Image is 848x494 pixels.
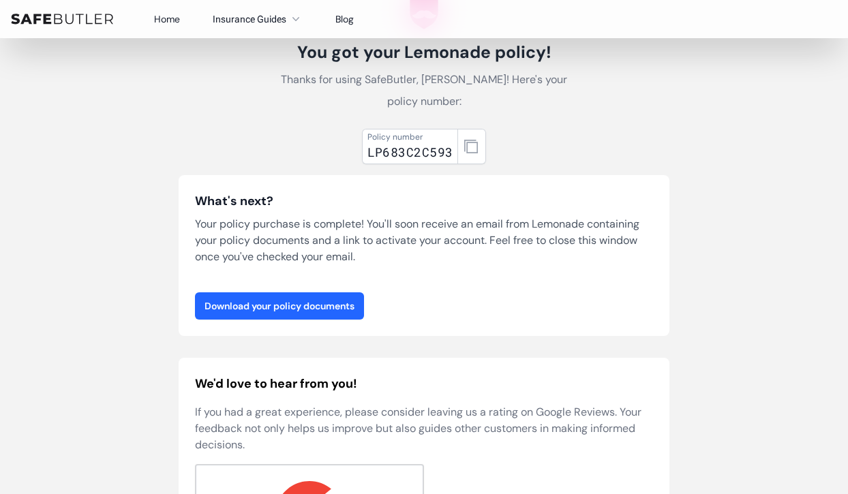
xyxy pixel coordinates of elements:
[195,292,364,320] a: Download your policy documents
[271,42,577,63] h1: You got your Lemonade policy!
[11,14,113,25] img: SafeButler Text Logo
[367,142,453,161] div: LP683C2C593
[335,13,354,25] a: Blog
[195,404,653,453] p: If you had a great experience, please consider leaving us a rating on Google Reviews. Your feedba...
[367,132,453,142] div: Policy number
[195,216,653,265] p: Your policy purchase is complete! You'll soon receive an email from Lemonade containing your poli...
[213,11,303,27] button: Insurance Guides
[154,13,180,25] a: Home
[195,191,653,211] h3: What's next?
[195,374,653,393] h2: We'd love to hear from you!
[271,69,577,112] p: Thanks for using SafeButler, [PERSON_NAME]! Here's your policy number:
